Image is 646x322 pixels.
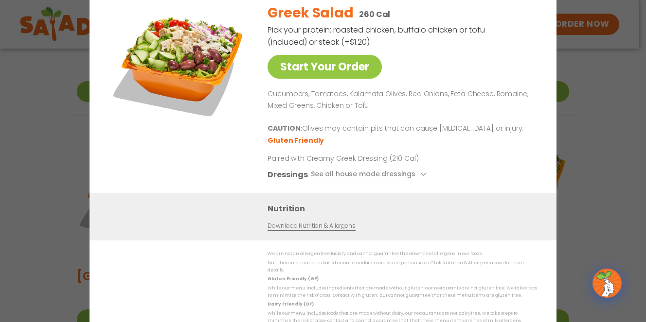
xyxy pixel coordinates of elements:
[268,3,353,23] h2: Greek Salad
[268,55,382,79] a: Start Your Order
[593,270,621,297] img: wpChatIcon
[268,88,533,112] p: Cucumbers, Tomatoes, Kalamata Olives, Red Onions, Feta Cheese, Romaine, Mixed Greens, Chicken or ...
[268,123,533,135] p: Olives may contain pits that can cause [MEDICAL_DATA] or injury.
[268,285,537,300] p: While our menu includes ingredients that are made without gluten, our restaurants are not gluten ...
[268,203,542,215] h3: Nutrition
[268,251,537,258] p: We are not an allergen free facility and cannot guarantee the absence of allergens in our foods.
[268,302,313,307] strong: Dairy Friendly (DF)
[359,8,390,20] p: 260 Cal
[268,136,325,146] li: Gluten Friendly
[311,169,429,181] button: See all house made dressings
[268,124,302,134] b: CAUTION:
[268,222,355,231] a: Download Nutrition & Allergens
[268,276,318,282] strong: Gluten Friendly (GF)
[268,24,486,48] p: Pick your protein: roasted chicken, buffalo chicken or tofu (included) or steak (+$1.20)
[268,259,537,274] p: Nutrition information is based on our standard recipes and portion sizes. Click Nutrition & Aller...
[268,154,448,164] p: Paired with Creamy Greek Dressing (210 Cal)
[268,169,308,181] h3: Dressings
